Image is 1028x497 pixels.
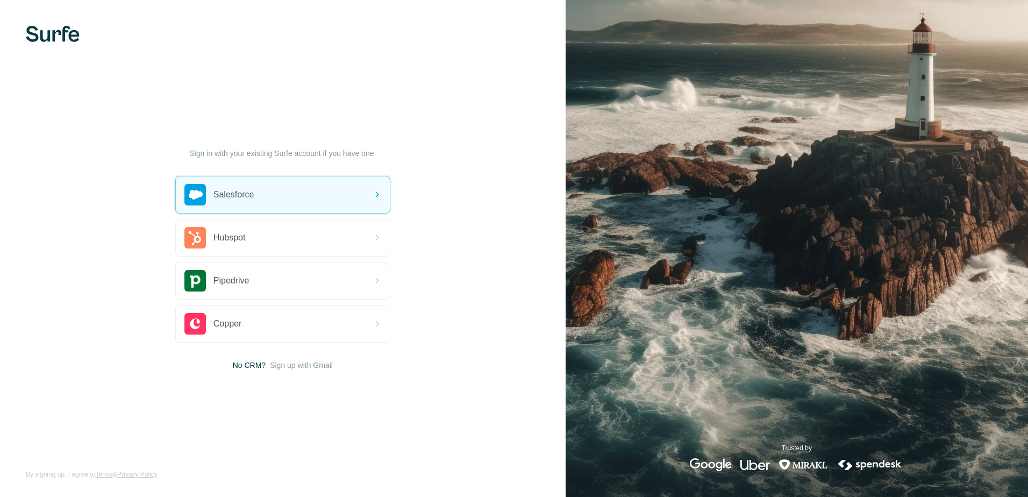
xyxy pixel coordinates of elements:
[184,313,206,335] img: copper's logo
[184,227,206,248] img: hubspot's logo
[189,148,376,159] p: Sign in with your existing Surfe account if you have one.
[213,317,241,330] span: Copper
[779,458,828,471] img: mirakl's logo
[690,458,732,471] img: google's logo
[117,471,158,478] a: Privacy Policy
[184,270,206,292] img: pipedrive's logo
[837,458,903,471] img: spendesk's logo
[95,471,113,478] a: Terms
[740,458,770,471] img: uber's logo
[782,443,812,453] p: Trusted by
[213,274,249,287] span: Pipedrive
[233,360,266,371] span: No CRM?
[184,184,206,205] img: salesforce's logo
[213,188,254,201] span: Salesforce
[270,360,333,371] button: Sign up with Gmail
[175,126,390,144] h1: Let’s get started!
[213,231,246,244] span: Hubspot
[26,470,158,479] span: By signing up, I agree to &
[26,26,80,42] img: Surfe's logo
